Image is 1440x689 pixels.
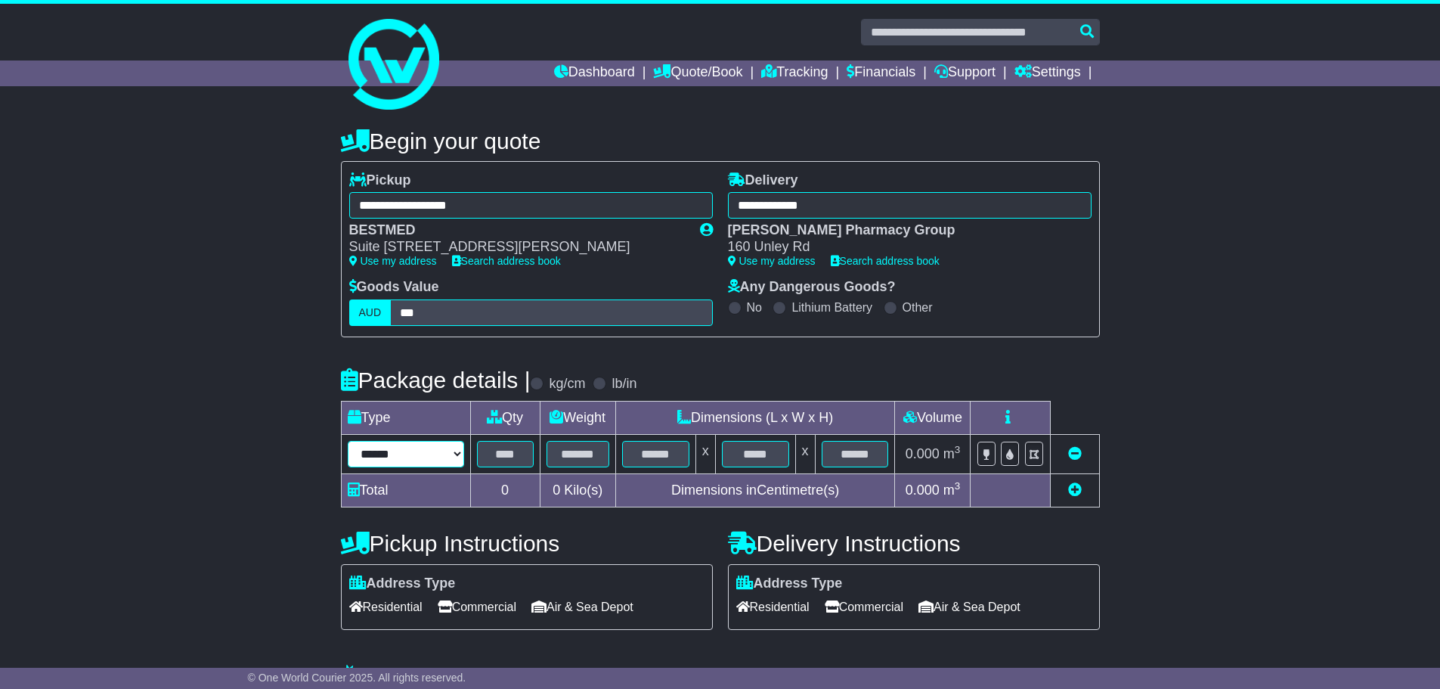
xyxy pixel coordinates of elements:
[728,239,1076,256] div: 160 Unley Rd
[615,473,895,507] td: Dimensions in Centimetre(s)
[955,444,961,455] sup: 3
[612,376,636,393] label: lb/in
[728,172,798,189] label: Delivery
[1014,61,1081,86] a: Settings
[955,480,961,492] sup: 3
[349,222,685,239] div: BESTMED
[831,255,940,267] a: Search address book
[736,595,810,619] span: Residential
[341,368,531,393] h4: Package details |
[349,595,423,619] span: Residential
[341,129,1100,154] h4: Begin your quote
[349,279,439,296] label: Goods Value
[349,576,456,592] label: Address Type
[615,401,895,434] td: Dimensions (L x W x H)
[736,576,843,592] label: Address Type
[540,473,615,507] td: Kilo(s)
[248,672,466,684] span: © One World Courier 2025. All rights reserved.
[934,61,996,86] a: Support
[895,401,971,434] td: Volume
[1068,446,1082,461] a: Remove this item
[728,222,1076,239] div: [PERSON_NAME] Pharmacy Group
[1068,483,1082,498] a: Add new item
[943,446,961,461] span: m
[531,595,633,619] span: Air & Sea Depot
[349,255,437,267] a: Use my address
[553,483,560,498] span: 0
[847,61,915,86] a: Financials
[728,531,1100,556] h4: Delivery Instructions
[918,595,1020,619] span: Air & Sea Depot
[791,300,872,315] label: Lithium Battery
[903,300,933,315] label: Other
[943,483,961,498] span: m
[761,61,828,86] a: Tracking
[349,172,411,189] label: Pickup
[470,473,540,507] td: 0
[452,255,561,267] a: Search address book
[438,595,516,619] span: Commercial
[728,255,816,267] a: Use my address
[554,61,635,86] a: Dashboard
[349,299,392,326] label: AUD
[540,401,615,434] td: Weight
[728,279,896,296] label: Any Dangerous Goods?
[747,300,762,315] label: No
[825,595,903,619] span: Commercial
[341,664,1100,689] h4: Warranty & Insurance
[906,446,940,461] span: 0.000
[653,61,742,86] a: Quote/Book
[341,473,470,507] td: Total
[906,483,940,498] span: 0.000
[341,401,470,434] td: Type
[349,239,685,256] div: Suite [STREET_ADDRESS][PERSON_NAME]
[695,434,715,473] td: x
[341,531,713,556] h4: Pickup Instructions
[795,434,815,473] td: x
[549,376,585,393] label: kg/cm
[470,401,540,434] td: Qty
